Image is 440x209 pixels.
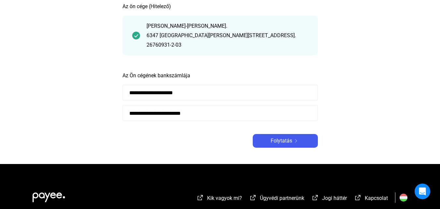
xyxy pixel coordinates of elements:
[207,195,242,201] font: Kik vagyok mi?
[400,194,407,202] img: HU.svg
[365,195,388,201] font: Kapcsolat
[122,3,171,9] font: Az ön cége (Hitelező)
[249,196,304,202] a: külső-link-fehérÜgyvédi partnerünk
[292,139,300,142] img: jobbra nyíl-fehér
[260,195,304,201] font: Ügyvédi partnerünk
[196,196,242,202] a: külső-link-fehérKik vagyok mi?
[311,194,319,201] img: külső-link-fehér
[147,42,181,48] font: 26760931-2-03
[271,138,292,144] font: Folytatás
[147,23,227,29] font: [PERSON_NAME]-[PERSON_NAME].
[354,194,362,201] img: külső-link-fehér
[249,194,257,201] img: külső-link-fehér
[322,195,347,201] font: Jogi háttér
[132,32,140,39] img: pipa-sötétebb-zöld-kör
[253,134,318,148] button: Folytatásjobbra nyíl-fehér
[196,194,204,201] img: külső-link-fehér
[354,196,388,202] a: külső-link-fehérKapcsolat
[311,196,347,202] a: külső-link-fehérJogi háttér
[147,32,296,38] font: 6347 [GEOGRAPHIC_DATA][PERSON_NAME][STREET_ADDRESS].
[33,189,65,202] img: white-payee-white-dot.svg
[415,184,430,199] div: Intercom Messenger megnyitása
[122,72,190,79] font: Az Ön cégének bankszámlája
